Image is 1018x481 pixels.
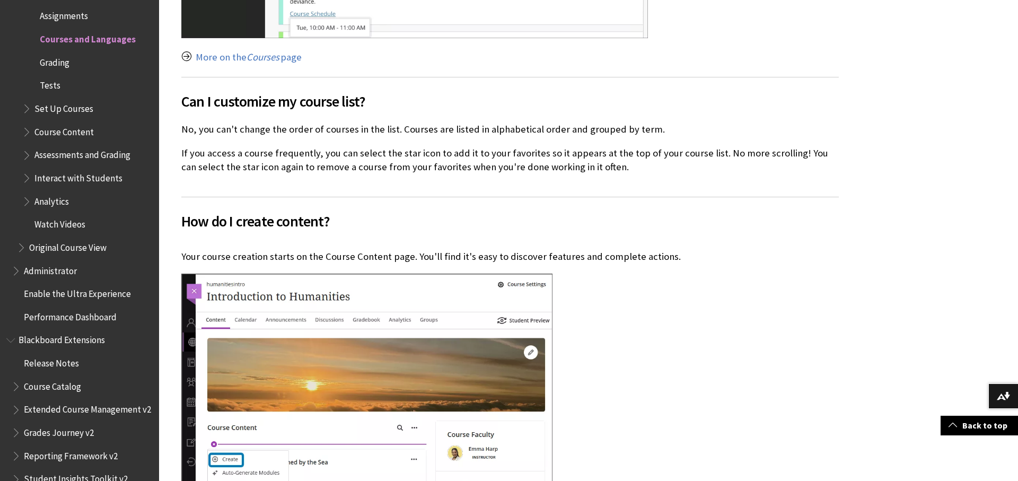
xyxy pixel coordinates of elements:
[24,378,81,392] span: Course Catalog
[24,354,79,369] span: Release Notes
[40,7,88,22] span: Assignments
[181,90,839,112] span: Can I customize my course list?
[24,401,151,415] span: Extended Course Management v2
[181,146,839,174] p: If you access a course frequently, you can select the star icon to add it to your favorites so it...
[19,331,105,346] span: Blackboard Extensions
[181,123,839,136] p: No, you can't change the order of courses in the list. Courses are listed in alphabetical order a...
[24,447,118,461] span: Reporting Framework v2
[34,193,69,207] span: Analytics
[34,100,93,114] span: Set Up Courses
[40,77,60,91] span: Tests
[24,285,131,299] span: Enable the Ultra Experience
[196,51,302,64] a: More on theCoursespage
[34,146,130,161] span: Assessments and Grading
[24,424,94,438] span: Grades Journey v2
[34,215,85,230] span: Watch Videos
[29,239,107,253] span: Original Course View
[941,416,1018,435] a: Back to top
[34,123,94,137] span: Course Content
[24,262,77,276] span: Administrator
[40,54,69,68] span: Grading
[24,308,117,322] span: Performance Dashboard
[247,51,279,63] span: Courses
[181,250,839,264] p: Your course creation starts on the Course Content page. You'll find it's easy to discover feature...
[40,30,136,45] span: Courses and Languages
[34,169,122,183] span: Interact with Students
[181,210,839,232] span: How do I create content?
